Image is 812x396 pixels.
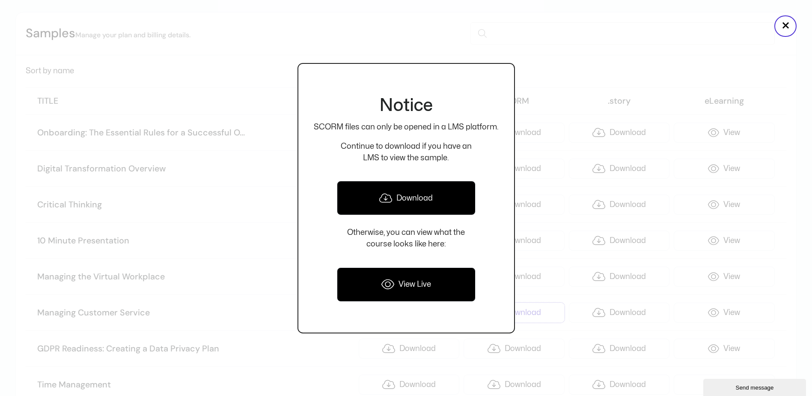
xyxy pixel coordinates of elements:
a: View Live [337,267,476,302]
a: Download [337,181,476,215]
button: Close popup [774,15,797,37]
h2: Notice [314,95,499,117]
p: Otherwise, you can view what the course looks like here: [314,227,499,250]
iframe: chat widget [703,377,808,396]
p: Continue to download if you have an LMS to view the sample. [314,141,499,164]
p: SCORM files can only be opened in a LMS platform. [314,121,499,133]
